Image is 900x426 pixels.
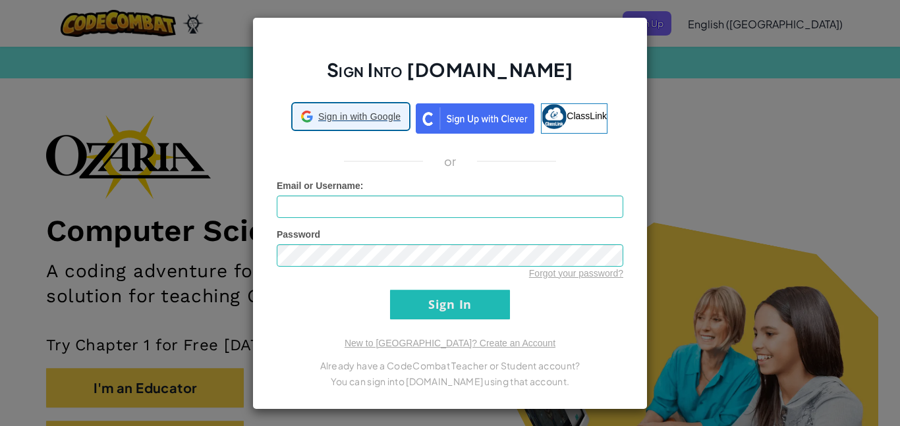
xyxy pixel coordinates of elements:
span: Email or Username [277,180,360,191]
div: Sign in with Google [293,103,409,130]
input: Sign In [390,290,510,319]
a: Sign in with Google [293,103,409,134]
p: You can sign into [DOMAIN_NAME] using that account. [277,373,623,389]
a: New to [GEOGRAPHIC_DATA]? Create an Account [345,338,555,348]
p: or [444,153,457,169]
span: Sign in with Google [318,110,401,123]
a: Forgot your password? [529,268,623,279]
span: ClassLink [567,110,607,120]
p: Already have a CodeCombat Teacher or Student account? [277,358,623,373]
img: classlink-logo-small.png [542,104,567,129]
span: Password [277,229,320,240]
label: : [277,179,364,192]
img: clever_sso_button@2x.png [416,103,534,134]
h2: Sign Into [DOMAIN_NAME] [277,57,623,95]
